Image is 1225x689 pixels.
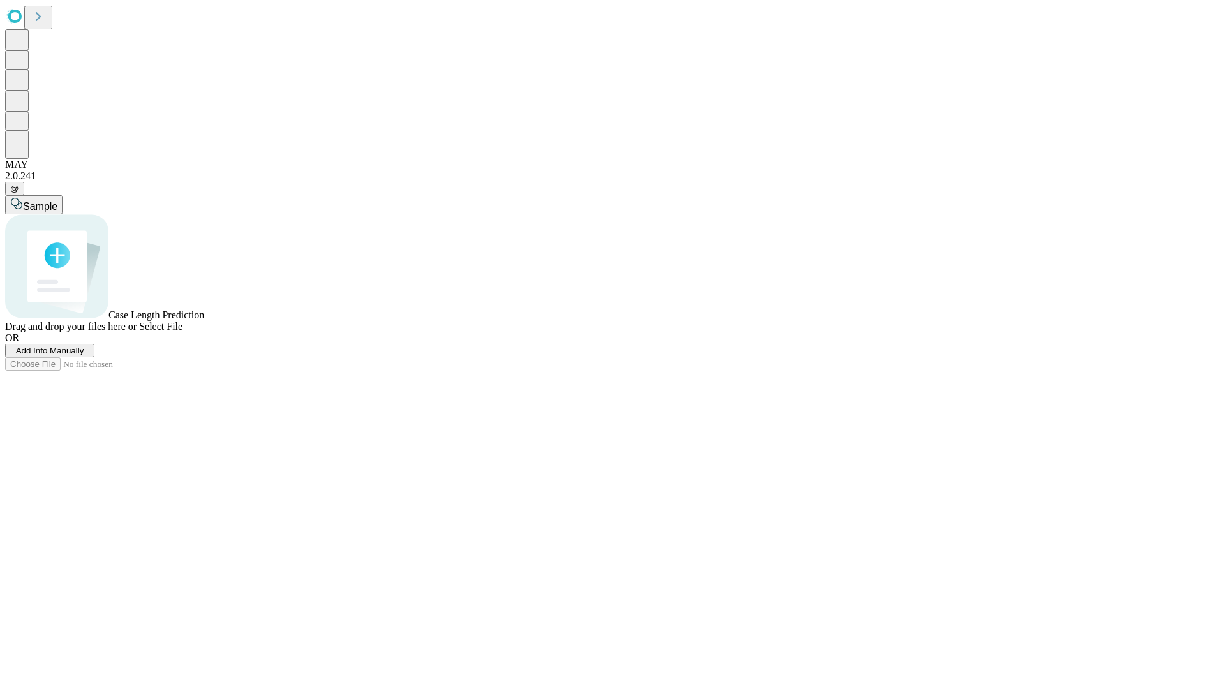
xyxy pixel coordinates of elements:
span: @ [10,184,19,193]
span: Drag and drop your files here or [5,321,137,332]
span: Select File [139,321,182,332]
span: Sample [23,201,57,212]
button: @ [5,182,24,195]
span: OR [5,332,19,343]
div: MAY [5,159,1220,170]
div: 2.0.241 [5,170,1220,182]
button: Sample [5,195,63,214]
span: Case Length Prediction [108,309,204,320]
span: Add Info Manually [16,346,84,355]
button: Add Info Manually [5,344,94,357]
